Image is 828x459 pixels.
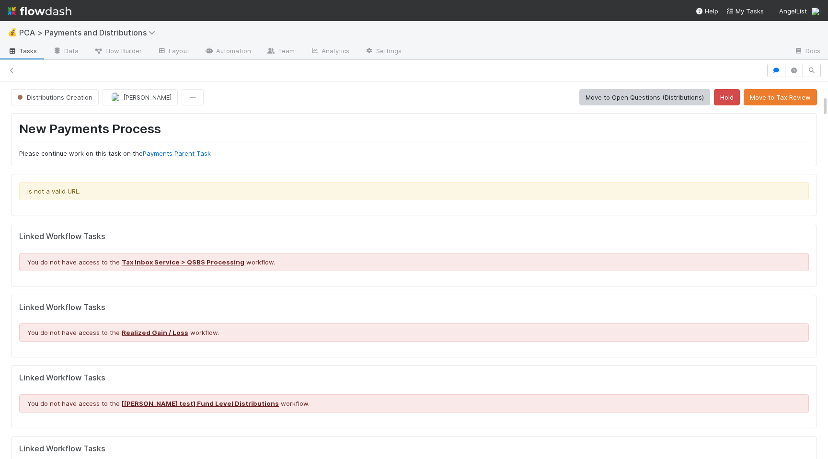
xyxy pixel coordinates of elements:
img: avatar_a2d05fec-0a57-4266-8476-74cda3464b0e.png [811,7,820,16]
a: Payments Parent Task [143,149,211,157]
img: avatar_a2d05fec-0a57-4266-8476-74cda3464b0e.png [111,92,120,102]
button: [PERSON_NAME] [103,89,178,105]
a: Flow Builder [86,44,149,59]
button: Move to Open Questions (Distributions) [579,89,710,105]
button: Hold [714,89,740,105]
a: My Tasks [726,6,764,16]
img: logo-inverted-e16ddd16eac7371096b0.svg [8,3,71,19]
a: Tax Inbox Service > QSBS Processing [122,258,244,266]
h5: Linked Workflow Tasks [19,232,809,241]
h5: Linked Workflow Tasks [19,303,809,312]
span: PCA > Payments and Distributions [19,28,160,37]
a: Automation [197,44,259,59]
span: [PERSON_NAME] [123,93,172,101]
a: Settings [357,44,409,59]
h5: Linked Workflow Tasks [19,373,809,383]
span: My Tasks [726,7,764,15]
a: [[PERSON_NAME] test] Fund Level Distributions [122,400,279,407]
div: You do not have access to the workflow. [19,323,809,342]
a: Docs [786,44,828,59]
a: Realized Gain / Loss [122,329,188,336]
button: Move to Tax Review [744,89,817,105]
div: You do not have access to the workflow. [19,394,809,413]
span: Distributions Creation [15,93,92,101]
div: Help [695,6,718,16]
span: Flow Builder [94,46,142,56]
div: is not a valid URL. [19,182,809,200]
button: Distributions Creation [11,89,99,105]
span: AngelList [779,7,807,15]
span: Tasks [8,46,37,56]
a: Analytics [302,44,357,59]
span: 💰 [8,28,17,36]
div: You do not have access to the workflow. [19,253,809,271]
a: Layout [149,44,197,59]
h5: Linked Workflow Tasks [19,444,809,454]
h1: New Payments Process [19,121,809,141]
p: Please continue work on this task on the [19,149,809,159]
a: Team [259,44,302,59]
a: Data [45,44,86,59]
